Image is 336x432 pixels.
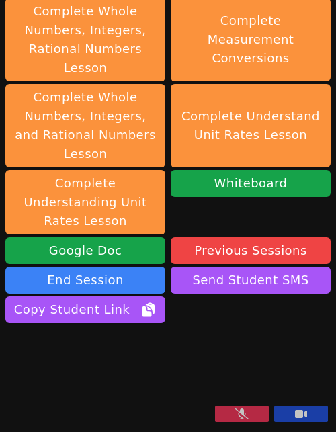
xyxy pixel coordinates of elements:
button: Complete Understand Unit Rates Lesson [171,84,331,167]
a: Previous Sessions [171,237,331,264]
button: Copy Student Link [5,296,165,323]
button: Whiteboard [171,170,331,197]
button: Complete Whole Numbers, Integers, and Rational Numbers Lesson [5,84,165,167]
button: End Session [5,267,165,294]
button: Send Student SMS [171,267,331,294]
span: Copy Student Link [14,300,157,319]
a: Google Doc [5,237,165,264]
button: Complete Understanding Unit Rates Lesson [5,170,165,234]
